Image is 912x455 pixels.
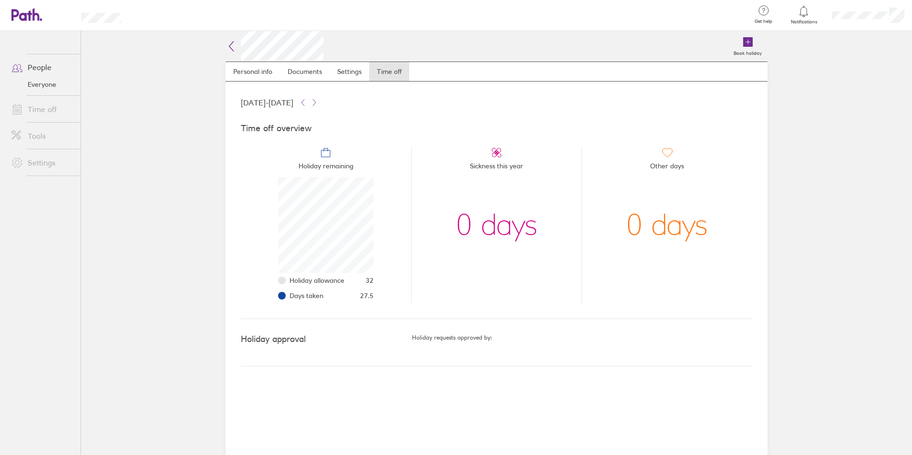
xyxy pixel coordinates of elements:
span: 32 [366,277,373,284]
span: Days taken [290,292,323,300]
a: Time off [369,62,409,81]
span: Holiday allowance [290,277,344,284]
span: Holiday remaining [299,158,353,177]
a: Settings [330,62,369,81]
a: Time off [4,100,81,119]
span: Other days [650,158,684,177]
span: Sickness this year [470,158,523,177]
span: 27.5 [360,292,373,300]
h5: Holiday requests approved by: [412,334,752,341]
a: Tools [4,126,81,145]
a: Settings [4,153,81,172]
a: Personal info [226,62,280,81]
a: People [4,58,81,77]
a: Notifications [788,5,819,25]
div: 0 days [456,177,538,273]
a: Book holiday [728,31,767,62]
a: Everyone [4,77,81,92]
label: Book holiday [728,48,767,56]
div: 0 days [626,177,708,273]
h4: Holiday approval [241,334,412,344]
span: Get help [748,19,779,24]
span: Notifications [788,19,819,25]
h4: Time off overview [241,124,752,134]
span: [DATE] - [DATE] [241,98,293,107]
a: Documents [280,62,330,81]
